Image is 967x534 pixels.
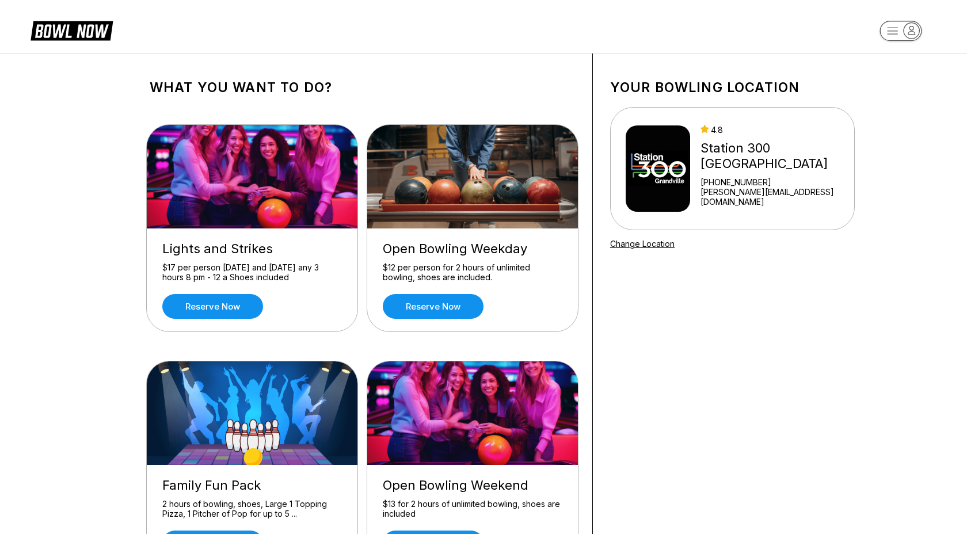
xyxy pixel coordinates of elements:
[162,262,342,283] div: $17 per person [DATE] and [DATE] any 3 hours 8 pm - 12 a Shoes included
[610,239,675,249] a: Change Location
[383,241,562,257] div: Open Bowling Weekday
[147,125,359,228] img: Lights and Strikes
[383,478,562,493] div: Open Bowling Weekend
[367,125,579,228] img: Open Bowling Weekday
[383,294,483,319] a: Reserve now
[162,241,342,257] div: Lights and Strikes
[626,125,690,212] img: Station 300 Grandville
[700,177,850,187] div: [PHONE_NUMBER]
[150,79,575,96] h1: What you want to do?
[700,125,850,135] div: 4.8
[700,140,850,171] div: Station 300 [GEOGRAPHIC_DATA]
[162,499,342,519] div: 2 hours of bowling, shoes, Large 1 Topping Pizza, 1 Pitcher of Pop for up to 5 ...
[610,79,855,96] h1: Your bowling location
[162,478,342,493] div: Family Fun Pack
[383,262,562,283] div: $12 per person for 2 hours of unlimited bowling, shoes are included.
[383,499,562,519] div: $13 for 2 hours of unlimited bowling, shoes are included
[700,187,850,207] a: [PERSON_NAME][EMAIL_ADDRESS][DOMAIN_NAME]
[147,361,359,465] img: Family Fun Pack
[162,294,263,319] a: Reserve now
[367,361,579,465] img: Open Bowling Weekend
